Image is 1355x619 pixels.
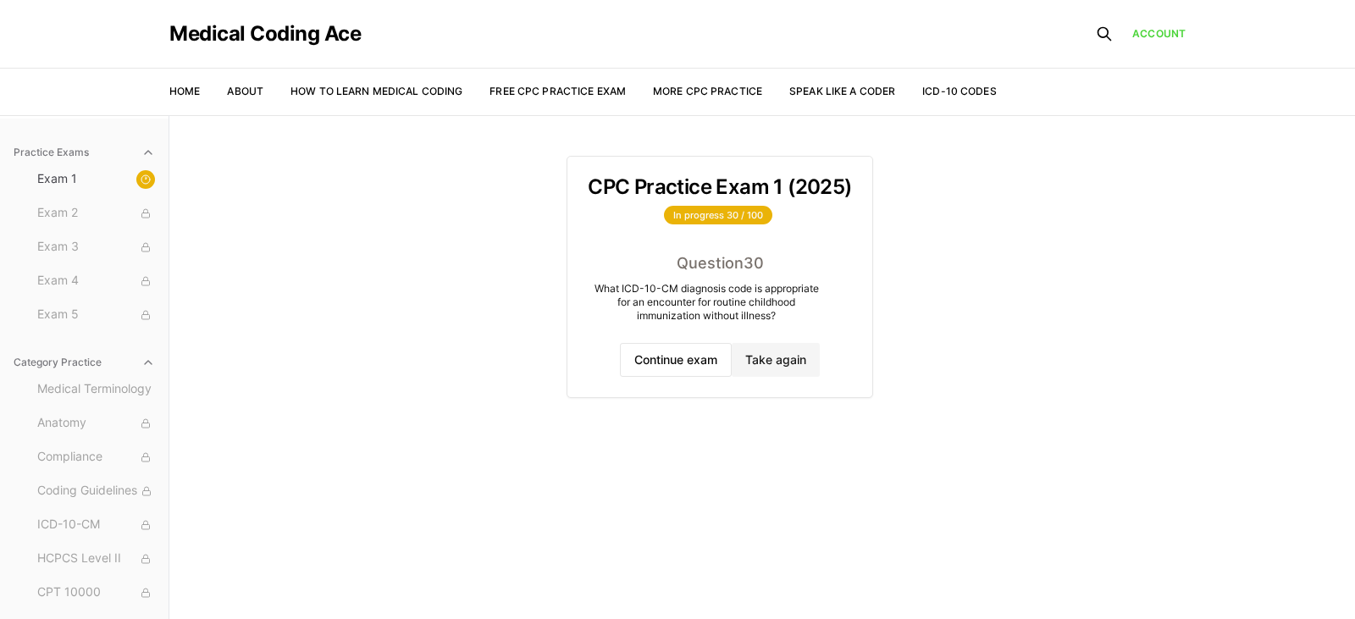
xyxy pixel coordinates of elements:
[489,85,626,97] a: Free CPC Practice Exam
[30,234,162,261] button: Exam 3
[169,24,361,44] a: Medical Coding Ace
[290,85,462,97] a: How to Learn Medical Coding
[37,272,155,290] span: Exam 4
[37,550,155,568] span: HCPCS Level II
[169,85,200,97] a: Home
[37,238,155,257] span: Exam 3
[30,478,162,505] button: Coding Guidelines
[7,139,162,166] button: Practice Exams
[7,349,162,376] button: Category Practice
[588,177,851,197] h3: CPC Practice Exam 1 (2025)
[30,200,162,227] button: Exam 2
[732,343,820,377] button: Take again
[30,376,162,403] button: Medical Terminology
[30,166,162,193] button: Exam 1
[37,204,155,223] span: Exam 2
[30,545,162,572] button: HCPCS Level II
[664,206,772,224] div: In progress 30 / 100
[37,583,155,602] span: CPT 10000
[620,343,732,377] button: Continue exam
[789,85,895,97] a: Speak Like a Coder
[653,85,762,97] a: More CPC Practice
[37,482,155,500] span: Coding Guidelines
[37,306,155,324] span: Exam 5
[30,410,162,437] button: Anatomy
[30,579,162,606] button: CPT 10000
[37,414,155,433] span: Anatomy
[227,85,263,97] a: About
[1132,26,1186,41] a: Account
[37,170,155,189] span: Exam 1
[37,380,155,399] span: Medical Terminology
[37,516,155,534] span: ICD-10-CM
[588,282,825,323] div: What ICD-10-CM diagnosis code is appropriate for an encounter for routine childhood immunization ...
[922,85,996,97] a: ICD-10 Codes
[30,511,162,539] button: ICD-10-CM
[37,448,155,467] span: Compliance
[588,251,851,275] div: Question 30
[30,444,162,471] button: Compliance
[30,268,162,295] button: Exam 4
[30,301,162,329] button: Exam 5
